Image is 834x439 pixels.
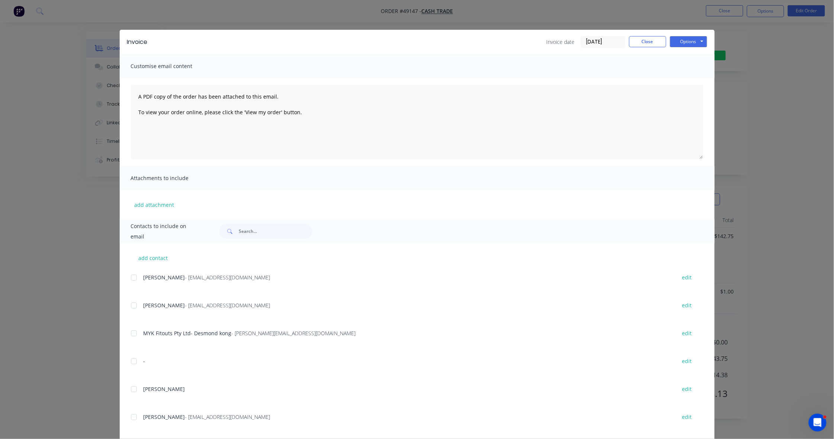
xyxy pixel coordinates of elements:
button: edit [678,356,696,366]
span: [PERSON_NAME] [144,274,185,281]
span: Contacts to include on email [131,221,201,242]
div: Invoice [127,38,148,47]
span: [PERSON_NAME] [144,413,185,420]
span: Customise email content [131,61,213,71]
span: Invoice date [547,38,575,46]
button: edit [678,328,696,338]
button: Close [629,36,666,47]
button: add contact [131,252,176,263]
span: MYK Fitouts Pty Ltd- Desmond kong [144,330,232,337]
span: - [EMAIL_ADDRESS][DOMAIN_NAME] [185,302,270,309]
button: edit [678,384,696,394]
input: Search... [239,224,312,239]
span: - [144,358,145,365]
button: add attachment [131,199,178,210]
iframe: Intercom live chat [809,414,827,432]
span: - [EMAIL_ADDRESS][DOMAIN_NAME] [185,413,270,420]
button: edit [678,412,696,422]
span: [PERSON_NAME] [144,302,185,309]
span: Attachments to include [131,173,213,183]
button: edit [678,300,696,310]
span: [PERSON_NAME] [144,385,185,392]
span: - [PERSON_NAME][EMAIL_ADDRESS][DOMAIN_NAME] [232,330,356,337]
textarea: A PDF copy of the order has been attached to this email. To view your order online, please click ... [131,85,703,159]
button: Options [670,36,707,47]
button: edit [678,272,696,282]
span: - [EMAIL_ADDRESS][DOMAIN_NAME] [185,274,270,281]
